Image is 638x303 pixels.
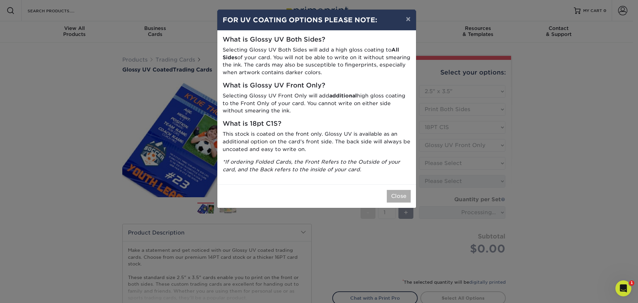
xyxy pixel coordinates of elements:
[223,130,411,153] p: This stock is coated on the front only. Glossy UV is available as an additional option on the car...
[223,159,400,173] i: *If ordering Folded Cards, the Front Refers to the Outside of your card, and the Back refers to t...
[223,46,411,76] p: Selecting Glossy UV Both Sides will add a high gloss coating to of your card. You will not be abl...
[615,280,631,296] iframe: Intercom live chat
[223,15,411,25] h4: FOR UV COATING OPTIONS PLEASE NOTE:
[629,280,634,286] span: 1
[223,47,399,61] strong: All Sides
[400,10,416,28] button: ×
[223,36,411,44] h5: What is Glossy UV Both Sides?
[223,120,411,128] h5: What is 18pt C1S?
[223,82,411,89] h5: What is Glossy UV Front Only?
[329,92,357,99] strong: additional
[223,92,411,115] p: Selecting Glossy UV Front Only will add high gloss coating to the Front Only of your card. You ca...
[387,190,411,203] button: Close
